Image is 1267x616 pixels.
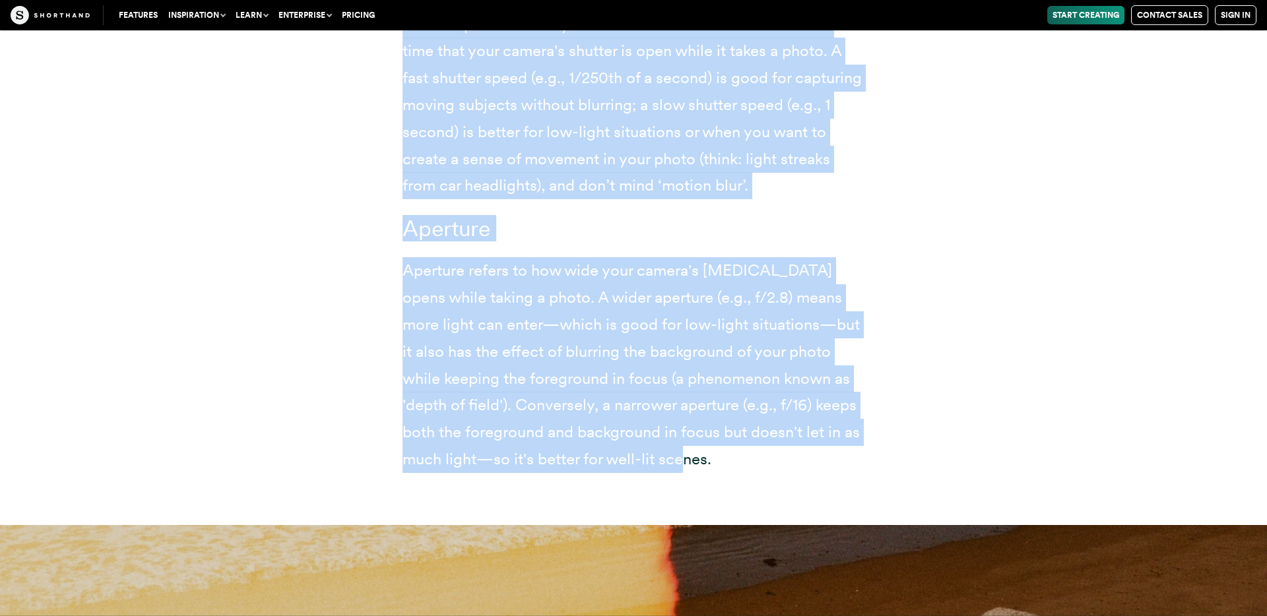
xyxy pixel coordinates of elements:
a: Start Creating [1047,6,1124,24]
button: Enterprise [273,6,337,24]
p: Shutter speed is exactly what it sounds like: it's the amount of time that your camera's shutter ... [403,11,864,200]
button: Inspiration [163,6,230,24]
img: The Craft [11,6,90,24]
button: Learn [230,6,273,24]
p: Aperture refers to how wide your camera's [MEDICAL_DATA] opens while taking a photo. A wider aper... [403,257,864,472]
h3: Aperture [403,215,864,241]
a: Sign in [1215,5,1256,25]
a: Features [114,6,163,24]
a: Contact Sales [1131,5,1208,25]
a: Pricing [337,6,380,24]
